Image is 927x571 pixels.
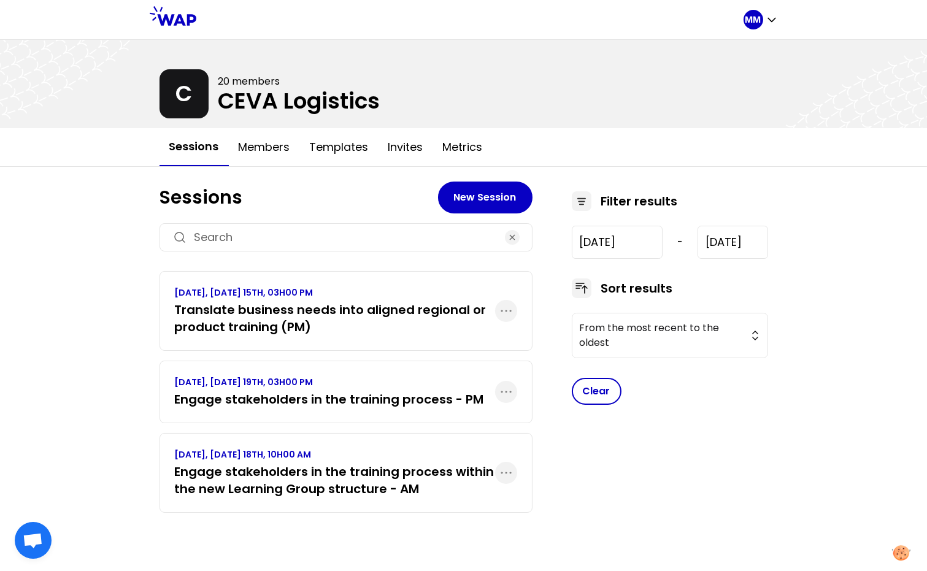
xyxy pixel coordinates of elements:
p: MM [745,13,761,26]
input: YYYY-M-D [698,226,767,259]
h3: Engage stakeholders in the training process within the new Learning Group structure - AM [175,463,495,497]
p: [DATE], [DATE] 18TH, 10H00 AM [175,448,495,461]
p: [DATE], [DATE] 15TH, 03H00 PM [175,286,495,299]
a: Ouvrir le chat [15,522,52,559]
a: [DATE], [DATE] 18TH, 10H00 AMEngage stakeholders in the training process within the new Learning ... [175,448,495,497]
h3: Engage stakeholders in the training process - PM [175,391,484,408]
button: MM [744,10,778,29]
input: YYYY-M-D [572,226,663,259]
button: Members [229,129,300,166]
h3: Translate business needs into aligned regional or product training (PM) [175,301,495,335]
button: Manage your preferences about cookies [885,538,918,568]
button: Metrics [433,129,493,166]
h3: Filter results [601,193,678,210]
a: [DATE], [DATE] 15TH, 03H00 PMTranslate business needs into aligned regional or product training (PM) [175,286,495,335]
h1: Sessions [160,186,438,209]
button: Sessions [160,128,229,166]
a: [DATE], [DATE] 19TH, 03H00 PMEngage stakeholders in the training process - PM [175,376,484,408]
p: [DATE], [DATE] 19TH, 03H00 PM [175,376,484,388]
button: Invites [379,129,433,166]
button: Clear [572,378,621,405]
button: New Session [438,182,533,213]
span: From the most recent to the oldest [580,321,743,350]
button: From the most recent to the oldest [572,313,768,358]
h3: Sort results [601,280,673,297]
input: Search [194,229,498,246]
span: - [677,235,683,250]
button: Templates [300,129,379,166]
